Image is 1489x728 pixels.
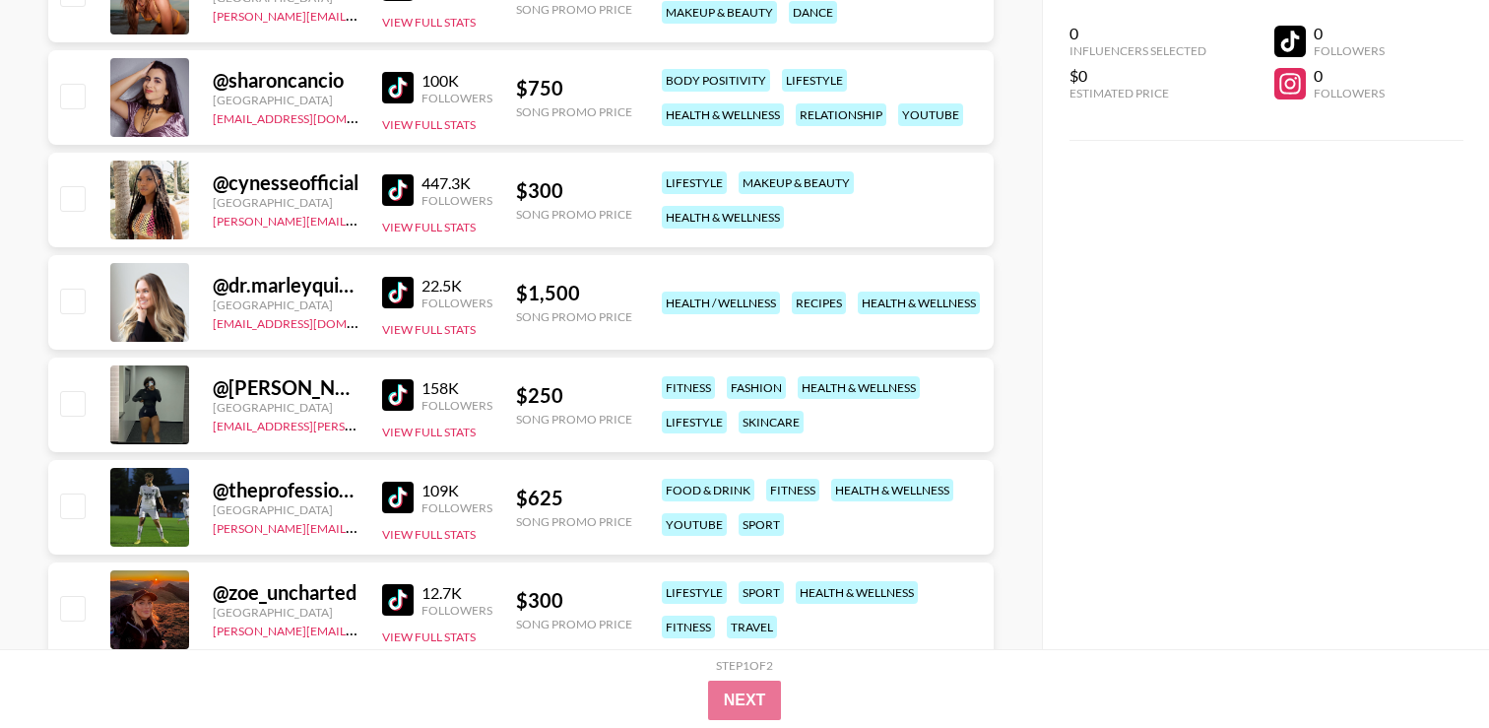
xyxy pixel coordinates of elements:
[213,68,358,93] div: @ sharoncancio
[213,400,358,415] div: [GEOGRAPHIC_DATA]
[421,71,492,91] div: 100K
[516,588,632,613] div: $ 300
[1069,43,1206,58] div: Influencers Selected
[662,581,727,604] div: lifestyle
[662,411,727,433] div: lifestyle
[382,482,414,513] img: TikTok
[421,398,492,413] div: Followers
[421,481,492,500] div: 109K
[382,277,414,308] img: TikTok
[739,171,854,194] div: makeup & beauty
[1069,86,1206,100] div: Estimated Price
[421,193,492,208] div: Followers
[213,5,504,24] a: [PERSON_NAME][EMAIL_ADDRESS][DOMAIN_NAME]
[716,658,773,673] div: Step 1 of 2
[213,273,358,298] div: @ dr.marleyquinn
[516,178,632,203] div: $ 300
[516,383,632,408] div: $ 250
[382,527,476,542] button: View Full Stats
[662,103,784,126] div: health & wellness
[421,603,492,618] div: Followers
[382,584,414,616] img: TikTok
[662,1,777,24] div: makeup & beauty
[727,616,777,638] div: travel
[662,513,727,536] div: youtube
[516,486,632,510] div: $ 625
[858,292,980,314] div: health & wellness
[662,206,784,229] div: health & wellness
[516,281,632,305] div: $ 1,500
[213,210,598,229] a: [PERSON_NAME][EMAIL_ADDRESS][PERSON_NAME][DOMAIN_NAME]
[421,91,492,105] div: Followers
[798,376,920,399] div: health & wellness
[213,517,504,536] a: [PERSON_NAME][EMAIL_ADDRESS][DOMAIN_NAME]
[898,103,963,126] div: youtube
[789,1,837,24] div: dance
[213,312,411,331] a: [EMAIL_ADDRESS][DOMAIN_NAME]
[1314,43,1385,58] div: Followers
[662,616,715,638] div: fitness
[382,322,476,337] button: View Full Stats
[213,107,411,126] a: [EMAIL_ADDRESS][DOMAIN_NAME]
[213,580,358,605] div: @ zoe_uncharted
[796,103,886,126] div: relationship
[421,500,492,515] div: Followers
[1314,86,1385,100] div: Followers
[739,581,784,604] div: sport
[421,378,492,398] div: 158K
[213,478,358,502] div: @ theprofessionaldiary
[382,629,476,644] button: View Full Stats
[421,173,492,193] div: 447.3K
[516,309,632,324] div: Song Promo Price
[382,72,414,103] img: TikTok
[516,207,632,222] div: Song Promo Price
[516,76,632,100] div: $ 750
[782,69,847,92] div: lifestyle
[792,292,846,314] div: recipes
[727,376,786,399] div: fashion
[516,617,632,631] div: Song Promo Price
[421,296,492,310] div: Followers
[662,69,770,92] div: body positivity
[421,276,492,296] div: 22.5K
[662,292,780,314] div: health / wellness
[1314,66,1385,86] div: 0
[421,583,492,603] div: 12.7K
[1069,24,1206,43] div: 0
[213,375,358,400] div: @ [PERSON_NAME]
[382,425,476,439] button: View Full Stats
[382,174,414,206] img: TikTok
[739,513,784,536] div: sport
[213,170,358,195] div: @ cynesseofficial
[831,479,953,501] div: health & wellness
[662,376,715,399] div: fitness
[382,220,476,234] button: View Full Stats
[382,117,476,132] button: View Full Stats
[516,104,632,119] div: Song Promo Price
[382,15,476,30] button: View Full Stats
[708,681,782,720] button: Next
[516,412,632,427] div: Song Promo Price
[382,379,414,411] img: TikTok
[213,93,358,107] div: [GEOGRAPHIC_DATA]
[796,581,918,604] div: health & wellness
[213,195,358,210] div: [GEOGRAPHIC_DATA]
[516,514,632,529] div: Song Promo Price
[1314,24,1385,43] div: 0
[213,620,598,638] a: [PERSON_NAME][EMAIL_ADDRESS][PERSON_NAME][DOMAIN_NAME]
[662,479,754,501] div: food & drink
[213,415,504,433] a: [EMAIL_ADDRESS][PERSON_NAME][DOMAIN_NAME]
[213,502,358,517] div: [GEOGRAPHIC_DATA]
[766,479,819,501] div: fitness
[213,605,358,620] div: [GEOGRAPHIC_DATA]
[213,298,358,312] div: [GEOGRAPHIC_DATA]
[516,2,632,17] div: Song Promo Price
[662,171,727,194] div: lifestyle
[739,411,804,433] div: skincare
[1069,66,1206,86] div: $0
